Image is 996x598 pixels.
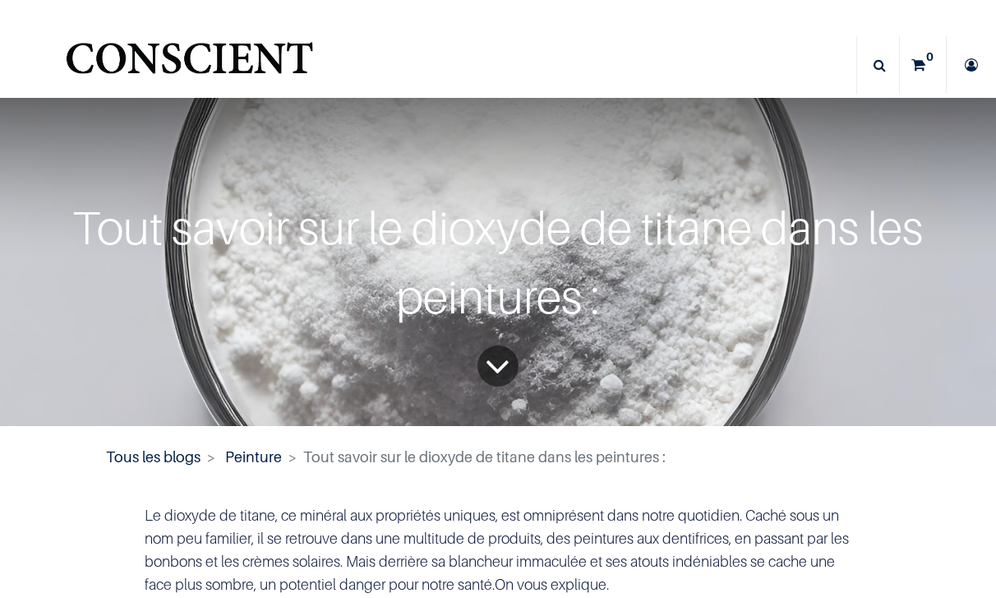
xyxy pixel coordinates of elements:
[106,446,891,468] nav: fil d'Ariane
[922,49,938,65] sup: 0
[456,36,542,94] a: Peinture
[106,448,201,466] a: Tous les blogs
[225,448,282,466] a: Peinture
[551,55,616,74] span: Nettoyant
[62,193,934,331] div: Tout savoir sur le dioxyde de titane dans les peintures :
[477,345,519,387] a: To blog content
[62,33,316,98] img: Conscient
[303,448,666,466] span: Tout savoir sur le dioxyde de titane dans les peintures :
[495,576,609,593] span: On vous explique.
[465,55,518,74] span: Peinture
[900,36,946,94] a: 0
[145,507,849,593] span: Le dioxyde de titane, ce minéral aux propriétés uniques, est omniprésent dans notre quotidien. Ca...
[485,333,510,401] i: To blog content
[634,55,721,74] span: Notre histoire
[62,33,316,98] a: Logo of Conscient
